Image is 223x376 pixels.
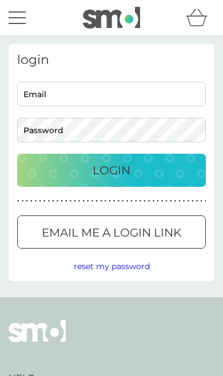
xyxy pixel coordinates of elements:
[105,198,107,204] p: ●
[170,198,172,204] p: ●
[130,198,133,204] p: ●
[113,198,116,204] p: ●
[122,198,124,204] p: ●
[205,198,207,204] p: ●
[87,198,89,204] p: ●
[161,198,164,204] p: ●
[196,198,198,204] p: ●
[178,198,181,204] p: ●
[186,6,214,29] div: basket
[65,198,67,204] p: ●
[74,261,150,271] span: reset my password
[157,198,159,204] p: ●
[192,198,194,204] p: ●
[74,260,150,273] button: reset my password
[42,223,181,242] p: Email me a login link
[135,198,137,204] p: ●
[78,198,81,204] p: ●
[187,198,189,204] p: ●
[93,161,130,179] p: Login
[109,198,111,204] p: ●
[165,198,168,204] p: ●
[57,198,59,204] p: ●
[174,198,177,204] p: ●
[144,198,146,204] p: ●
[91,198,94,204] p: ●
[17,215,206,249] button: Email me a login link
[126,198,129,204] p: ●
[82,198,85,204] p: ●
[74,198,76,204] p: ●
[100,198,102,204] p: ●
[47,198,50,204] p: ●
[22,198,24,204] p: ●
[117,198,120,204] p: ●
[30,198,33,204] p: ●
[183,198,185,204] p: ●
[200,198,202,204] p: ●
[43,198,46,204] p: ●
[17,53,206,67] h3: login
[140,198,142,204] p: ●
[152,198,154,204] p: ●
[35,198,37,204] p: ●
[9,320,66,359] img: smol
[83,7,140,29] img: smol
[17,198,19,204] p: ●
[61,198,63,204] p: ●
[39,198,41,204] p: ●
[70,198,72,204] p: ●
[26,198,28,204] p: ●
[52,198,54,204] p: ●
[9,7,26,29] button: menu
[17,154,206,187] button: Login
[148,198,150,204] p: ●
[95,198,98,204] p: ●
